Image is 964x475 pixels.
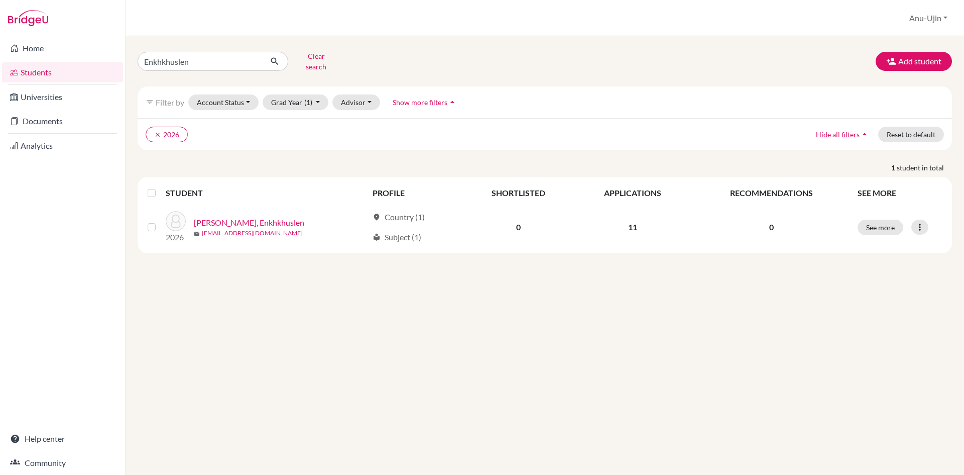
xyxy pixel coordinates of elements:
a: Community [2,453,123,473]
th: SHORTLISTED [463,181,574,205]
button: Show more filtersarrow_drop_up [384,94,466,110]
p: 0 [697,221,846,233]
span: Hide all filters [816,130,860,139]
span: location_on [373,213,381,221]
a: [EMAIL_ADDRESS][DOMAIN_NAME] [202,229,303,238]
img: Bridge-U [8,10,48,26]
span: Filter by [156,98,184,107]
img: Gantumur, Enkhkhuslen [166,211,186,231]
i: arrow_drop_up [860,129,870,139]
td: 0 [463,205,574,249]
span: (1) [304,98,312,107]
a: [PERSON_NAME], Enkhkhuslen [194,217,304,229]
div: Subject (1) [373,231,421,243]
th: SEE MORE [852,181,948,205]
span: local_library [373,233,381,241]
th: APPLICATIONS [574,181,691,205]
th: RECOMMENDATIONS [691,181,852,205]
button: Grad Year(1) [263,94,329,110]
button: Account Status [188,94,259,110]
p: 2026 [166,231,186,243]
i: filter_list [146,98,154,106]
button: See more [858,220,903,235]
button: Add student [876,52,952,71]
a: Documents [2,111,123,131]
button: clear2026 [146,127,188,142]
a: Analytics [2,136,123,156]
td: 11 [574,205,691,249]
span: Show more filters [393,98,447,107]
span: mail [194,231,200,237]
a: Students [2,62,123,82]
button: Hide all filtersarrow_drop_up [807,127,878,142]
th: STUDENT [166,181,367,205]
strong: 1 [891,162,897,173]
button: Advisor [332,94,380,110]
button: Clear search [288,48,344,74]
button: Reset to default [878,127,944,142]
input: Find student by name... [138,52,262,71]
i: arrow_drop_up [447,97,457,107]
div: Country (1) [373,211,425,223]
a: Help center [2,429,123,449]
a: Universities [2,87,123,107]
i: clear [154,131,161,138]
a: Home [2,38,123,58]
span: student in total [897,162,952,173]
button: Anu-Ujin [905,9,952,28]
th: PROFILE [367,181,463,205]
